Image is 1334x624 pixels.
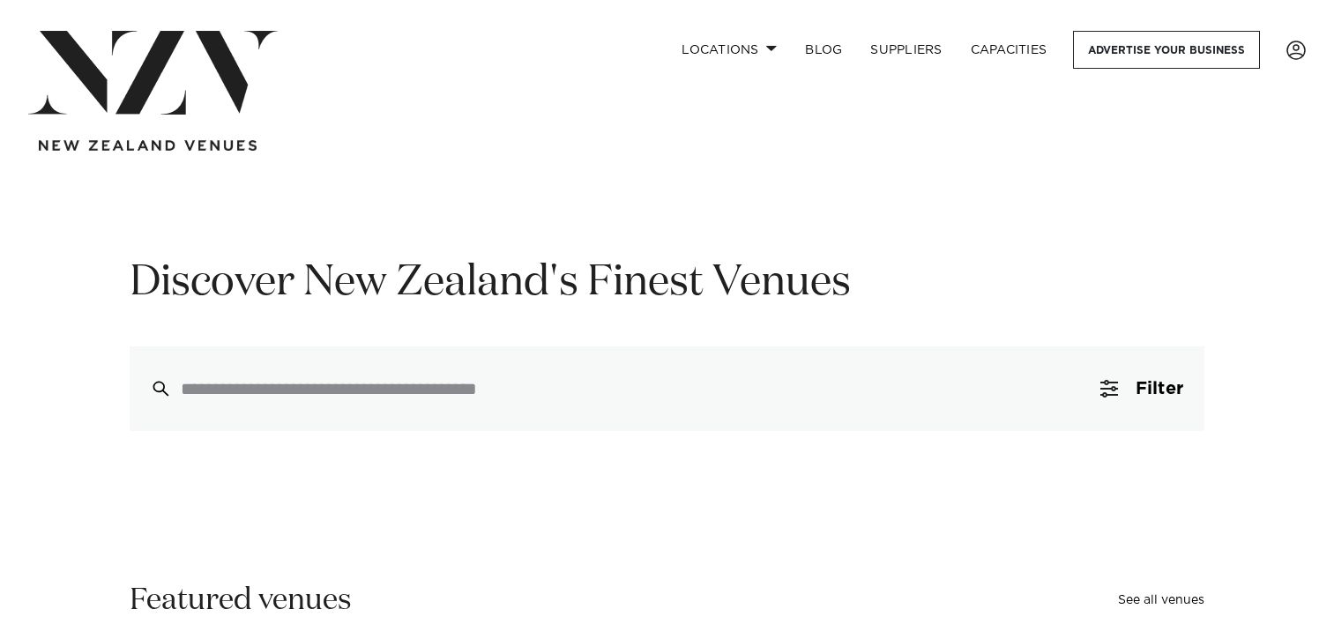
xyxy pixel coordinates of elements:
a: Capacities [957,31,1062,69]
a: Locations [667,31,791,69]
span: Filter [1136,380,1183,397]
button: Filter [1079,346,1204,431]
a: Advertise your business [1073,31,1260,69]
a: BLOG [791,31,856,69]
a: SUPPLIERS [856,31,956,69]
img: new-zealand-venues-text.png [39,140,257,152]
h2: Featured venues [130,581,352,620]
a: See all venues [1118,594,1204,606]
img: nzv-logo.png [28,31,278,115]
h1: Discover New Zealand's Finest Venues [130,256,1204,311]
